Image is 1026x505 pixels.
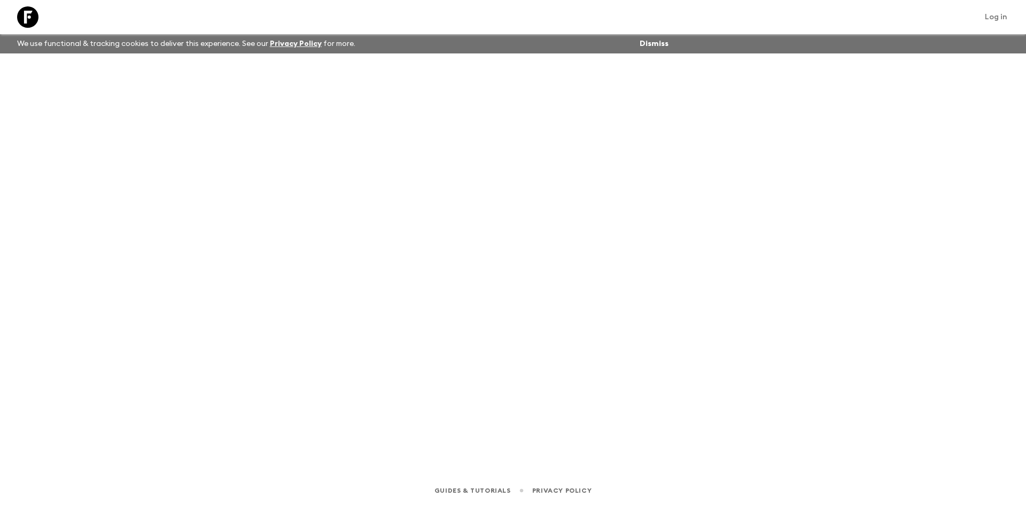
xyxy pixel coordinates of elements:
a: Log in [979,10,1013,25]
button: Dismiss [637,36,671,51]
a: Privacy Policy [532,485,592,496]
p: We use functional & tracking cookies to deliver this experience. See our for more. [13,34,360,53]
a: Guides & Tutorials [434,485,511,496]
a: Privacy Policy [270,40,322,48]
